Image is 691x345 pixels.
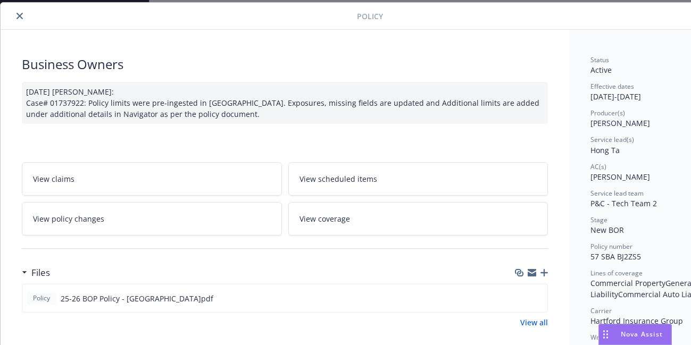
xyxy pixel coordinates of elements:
span: Carrier [590,306,612,315]
span: 57 SBA BJ2ZS5 [590,251,641,262]
button: preview file [534,293,543,304]
span: Policy [31,293,52,303]
span: Nova Assist [621,330,663,339]
span: Writing company [590,333,640,342]
button: download file [517,293,525,304]
span: [PERSON_NAME] [590,118,650,128]
a: View scheduled items [288,162,548,196]
span: Hong Ta [590,145,620,155]
div: Drag to move [599,324,612,344]
span: Stage [590,215,607,224]
span: Lines of coverage [590,268,643,277]
span: View policy changes [33,213,104,224]
a: View policy changes [22,202,282,235]
span: Hartford Insurance Group [590,316,683,326]
div: [DATE] [PERSON_NAME]: Case# 01737922: Policy limits were pre-ingested in [GEOGRAPHIC_DATA]. Expos... [22,82,548,124]
span: AC(s) [590,162,606,171]
span: [PERSON_NAME] [590,172,650,182]
span: Service lead team [590,189,644,198]
span: Status [590,55,609,64]
a: View claims [22,162,282,196]
span: New BOR [590,225,624,235]
span: View claims [33,173,74,184]
span: Producer(s) [590,108,625,117]
span: Policy number [590,242,632,251]
span: P&C - Tech Team 2 [590,198,657,208]
a: View all [520,317,548,328]
h3: Files [31,266,50,280]
span: View coverage [299,213,350,224]
div: Files [22,266,50,280]
span: Active [590,65,612,75]
a: View coverage [288,202,548,235]
div: Business Owners [22,55,548,73]
span: Effective dates [590,82,634,91]
span: Service lead(s) [590,135,634,144]
span: Policy [357,11,383,22]
span: View scheduled items [299,173,377,184]
button: close [13,10,26,22]
span: Commercial Property [590,278,665,288]
span: 25-26 BOP Policy - [GEOGRAPHIC_DATA]pdf [61,293,213,304]
button: Nova Assist [598,324,672,345]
